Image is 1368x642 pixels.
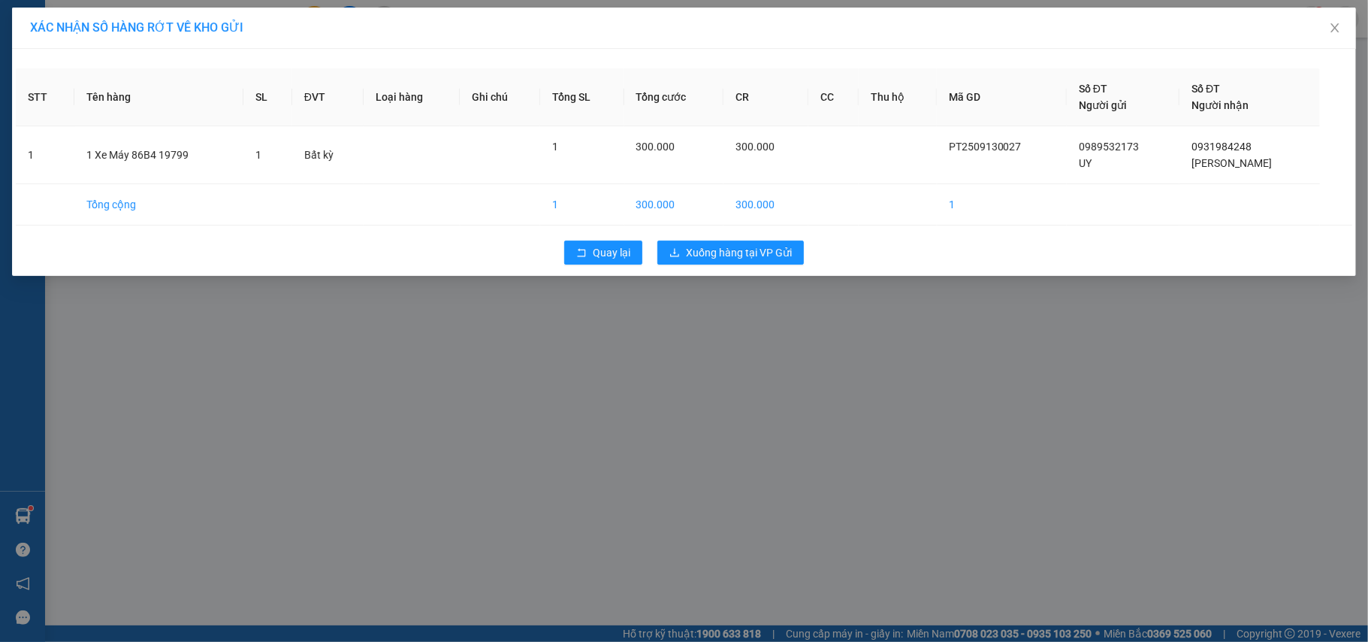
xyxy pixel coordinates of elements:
[1079,99,1127,111] span: Người gửi
[859,68,936,126] th: Thu hộ
[1191,83,1220,95] span: Số ĐT
[552,141,558,153] span: 1
[292,126,364,184] td: Bất kỳ
[624,184,724,226] td: 300.000
[1314,8,1356,50] button: Close
[364,68,460,126] th: Loại hàng
[126,71,207,90] li: (c) 2017
[669,247,680,259] span: download
[540,68,624,126] th: Tổng SL
[723,184,808,226] td: 300.000
[1191,141,1252,153] span: 0931984248
[1079,141,1139,153] span: 0989532173
[808,68,859,126] th: CC
[723,68,808,126] th: CR
[74,68,244,126] th: Tên hàng
[19,97,85,168] b: [PERSON_NAME]
[949,141,1022,153] span: PT2509130027
[16,68,74,126] th: STT
[564,241,642,265] button: rollbackQuay lại
[97,22,144,144] b: BIÊN NHẬN GỬI HÀNG HÓA
[1191,157,1272,169] span: [PERSON_NAME]
[292,68,364,126] th: ĐVT
[16,126,74,184] td: 1
[74,184,244,226] td: Tổng cộng
[255,149,261,161] span: 1
[30,20,243,35] span: XÁC NHẬN SỐ HÀNG RỚT VỀ KHO GỬI
[735,141,775,153] span: 300.000
[686,244,792,261] span: Xuống hàng tại VP Gửi
[460,68,540,126] th: Ghi chú
[1079,83,1107,95] span: Số ĐT
[1191,99,1249,111] span: Người nhận
[1329,22,1341,34] span: close
[636,141,675,153] span: 300.000
[74,126,244,184] td: 1 Xe Máy 86B4 19799
[657,241,804,265] button: downloadXuống hàng tại VP Gửi
[163,19,199,55] img: logo.jpg
[126,57,207,69] b: [DOMAIN_NAME]
[576,247,587,259] span: rollback
[624,68,724,126] th: Tổng cước
[1079,157,1092,169] span: UY
[937,184,1067,226] td: 1
[593,244,630,261] span: Quay lại
[937,68,1067,126] th: Mã GD
[540,184,624,226] td: 1
[243,68,291,126] th: SL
